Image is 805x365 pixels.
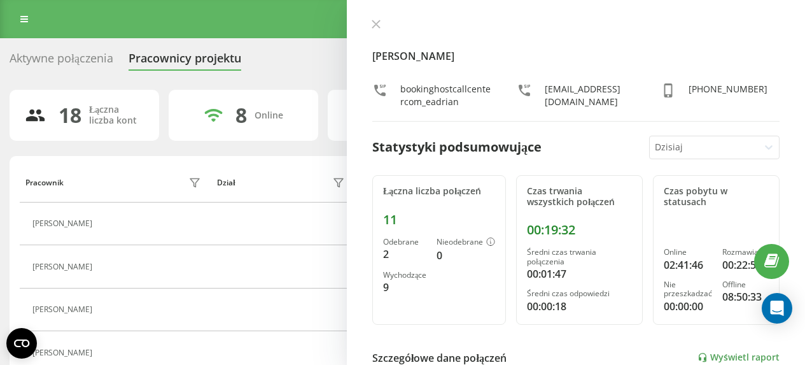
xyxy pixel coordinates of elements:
div: 8 [235,103,247,127]
div: 00:00:00 [664,299,712,314]
div: Łączna liczba połączeń [383,186,495,197]
div: [PERSON_NAME] [32,348,95,357]
div: 2 [383,247,426,262]
div: 0 [437,248,495,263]
div: Czas pobytu w statusach [664,186,769,208]
button: Open CMP widget [6,328,37,359]
div: Łączna liczba kont [89,104,144,126]
div: Wychodzące [383,271,426,280]
div: [PERSON_NAME] [32,305,95,314]
div: 00:00:18 [527,299,632,314]
div: Odebrane [383,238,426,247]
div: Online [255,110,283,121]
div: 00:22:53 [722,257,769,273]
div: Nieodebrane [437,238,495,248]
div: Średni czas odpowiedzi [527,289,632,298]
div: 08:50:33 [722,289,769,304]
div: Czas trwania wszystkich połączeń [527,186,632,208]
div: [PERSON_NAME] [32,262,95,271]
div: Open Intercom Messenger [762,293,792,324]
div: bookinghostcallcentercom_eadrian [400,83,491,108]
div: Rozmawia [722,248,769,257]
div: Średni czas trwania połączenia [527,248,632,266]
div: [PHONE_NUMBER] [689,83,767,108]
div: 02:41:46 [664,257,712,273]
div: [EMAIL_ADDRESS][DOMAIN_NAME] [545,83,636,108]
div: 00:19:32 [527,222,632,238]
div: Nie przeszkadzać [664,280,712,299]
div: Pracownicy projektu [129,52,241,71]
div: 00:01:47 [527,266,632,282]
h4: [PERSON_NAME] [372,48,780,64]
div: 18 [59,103,81,127]
div: Offline [722,280,769,289]
div: [PERSON_NAME] [32,219,95,228]
div: Online [664,248,712,257]
div: Statystyki podsumowujące [372,138,542,157]
div: Aktywne połączenia [10,52,113,71]
div: 11 [383,212,495,227]
div: Pracownik [25,178,64,187]
a: Wyświetl raport [697,352,780,363]
div: Dział [217,178,235,187]
div: 9 [383,280,426,295]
